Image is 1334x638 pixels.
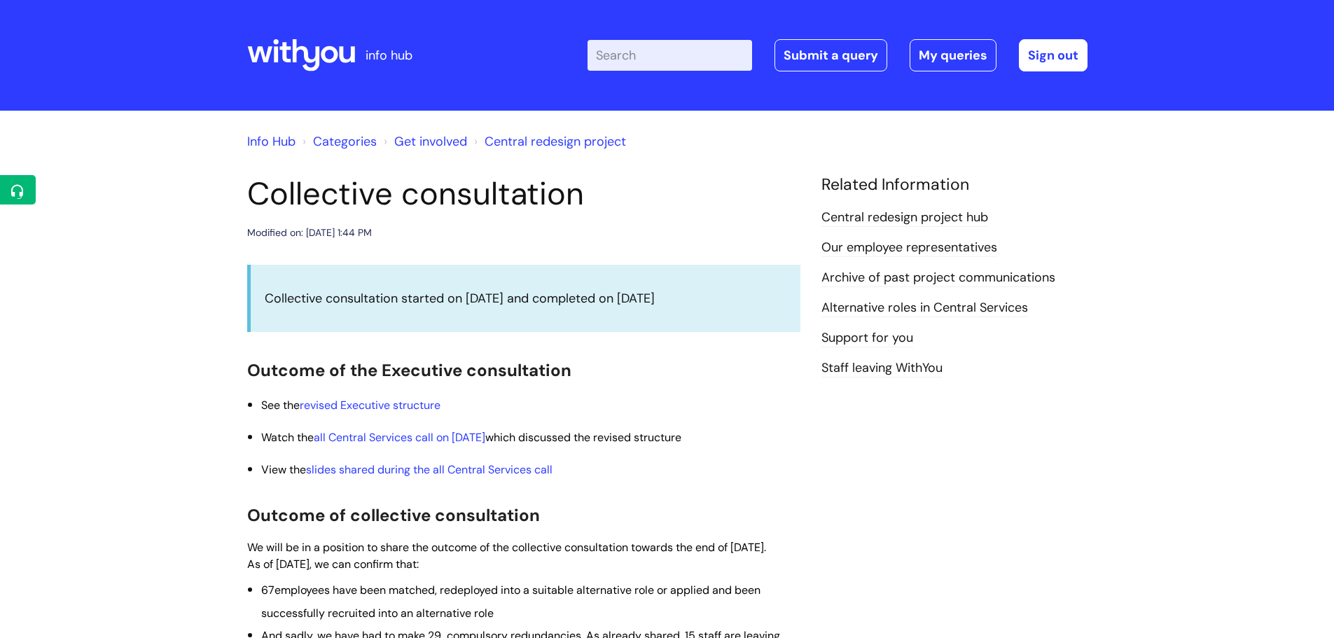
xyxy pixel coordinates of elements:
span: Watch the which discussed the revised structure [261,430,681,445]
h1: Collective consultation [247,175,800,213]
a: Submit a query [774,39,887,71]
a: Support for you [821,329,913,347]
h4: Related Information [821,175,1088,195]
div: | - [588,39,1088,71]
a: Central redesign project [485,133,626,150]
a: Our employee representatives [821,239,997,257]
a: Archive of past project communications [821,269,1055,287]
span: 67 [261,583,275,597]
span: employees have been matched, redeployed into a suitable alternative role or applied and been succ... [261,583,760,620]
span: As of [DATE], we can confirm that: [247,557,419,571]
a: Alternative roles in Central Services [821,299,1028,317]
input: Search [588,40,752,71]
a: Get involved [394,133,467,150]
a: Categories [313,133,377,150]
li: Get involved [380,130,467,153]
span: Outcome of collective consultation [247,504,540,526]
a: Central redesign project hub [821,209,988,227]
a: slides shared during the all Central Services call [306,462,553,477]
a: Staff leaving WithYou [821,359,943,377]
a: My queries [910,39,996,71]
a: Sign out [1019,39,1088,71]
a: revised Executive structure [300,398,440,412]
span: See the [261,398,440,412]
p: info hub [366,44,412,67]
span: Outcome of the Executive consultation [247,359,571,381]
a: Info Hub [247,133,296,150]
a: all Central Services call on [DATE] [314,430,485,445]
li: Solution home [299,130,377,153]
span: We will be in a position to share the outcome of the collective consultation towards the end of [... [247,540,766,555]
li: Central redesign project [471,130,626,153]
span: View the [261,462,553,477]
p: Collective consultation started on [DATE] and completed on [DATE] [265,287,786,310]
div: Modified on: [DATE] 1:44 PM [247,224,372,242]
